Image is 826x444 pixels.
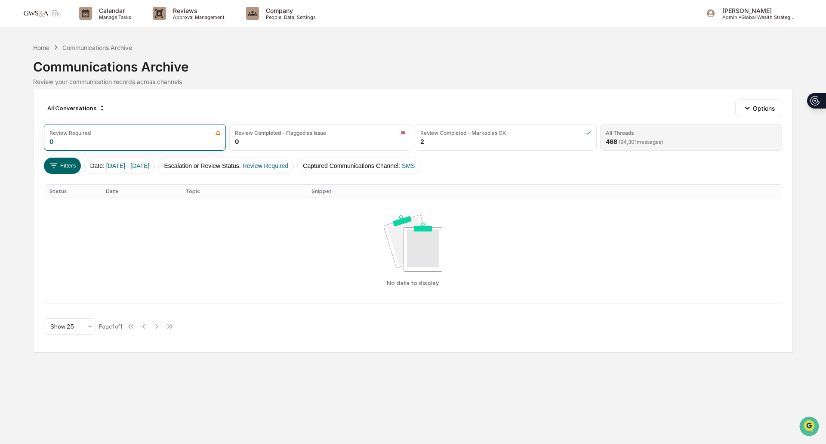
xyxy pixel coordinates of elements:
[297,158,420,174] button: Captured Communications Channel:SMS
[166,14,229,20] p: Approval Management
[92,14,136,20] p: Manage Tasks
[62,44,132,51] div: Communications Archive
[9,66,24,81] img: 1746055101610-c473b297-6a78-478c-a979-82029cc54cd1
[101,185,180,198] th: Date
[92,7,136,14] p: Calendar
[420,130,506,136] div: Review Completed - Marked as OK
[21,9,62,17] img: logo
[9,18,157,32] p: How can we help?
[401,130,406,136] img: icon
[235,130,326,136] div: Review Completed - Flagged as Issue
[71,109,107,117] span: Attestations
[384,215,442,272] img: No data available
[306,185,782,198] th: Snippet
[259,7,320,14] p: Company
[715,7,795,14] p: [PERSON_NAME]
[180,185,306,198] th: Topic
[5,105,59,121] a: 🖐️Preclearance
[166,7,229,14] p: Reviews
[215,130,221,136] img: icon
[158,158,294,174] button: Escalation or Review Status:Review Required
[17,125,54,134] span: Data Lookup
[5,121,58,137] a: 🔎Data Lookup
[44,158,81,174] button: Filters
[62,109,69,116] div: 🗄️
[44,185,101,198] th: Status
[402,162,415,169] span: SMS
[61,146,104,152] a: Powered byPylon
[798,416,822,439] iframe: Open customer support
[9,126,15,133] div: 🔎
[99,323,123,330] div: Page 1 of 1
[84,158,155,174] button: Date:[DATE] - [DATE]
[606,138,663,145] div: 468
[715,14,795,20] p: Admin • Global Wealth Strategies Associates
[49,138,53,145] div: 0
[49,130,91,136] div: Review Required
[735,99,782,117] button: Options
[586,130,591,136] img: icon
[86,146,104,152] span: Pylon
[29,75,109,81] div: We're available if you need us!
[33,78,793,85] div: Review your communication records across channels
[420,138,424,145] div: 2
[619,139,663,145] span: ( 94,301 messages)
[146,68,157,79] button: Start new chat
[33,44,49,51] div: Home
[259,14,320,20] p: People, Data, Settings
[17,109,55,117] span: Preclearance
[243,162,289,169] span: Review Required
[44,101,109,115] div: All Conversations
[59,105,110,121] a: 🗄️Attestations
[106,162,150,169] span: [DATE] - [DATE]
[387,279,439,286] p: No data to display
[235,138,239,145] div: 0
[606,130,634,136] div: All Threads
[29,66,141,75] div: Start new chat
[9,109,15,116] div: 🖐️
[33,52,793,75] div: Communications Archive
